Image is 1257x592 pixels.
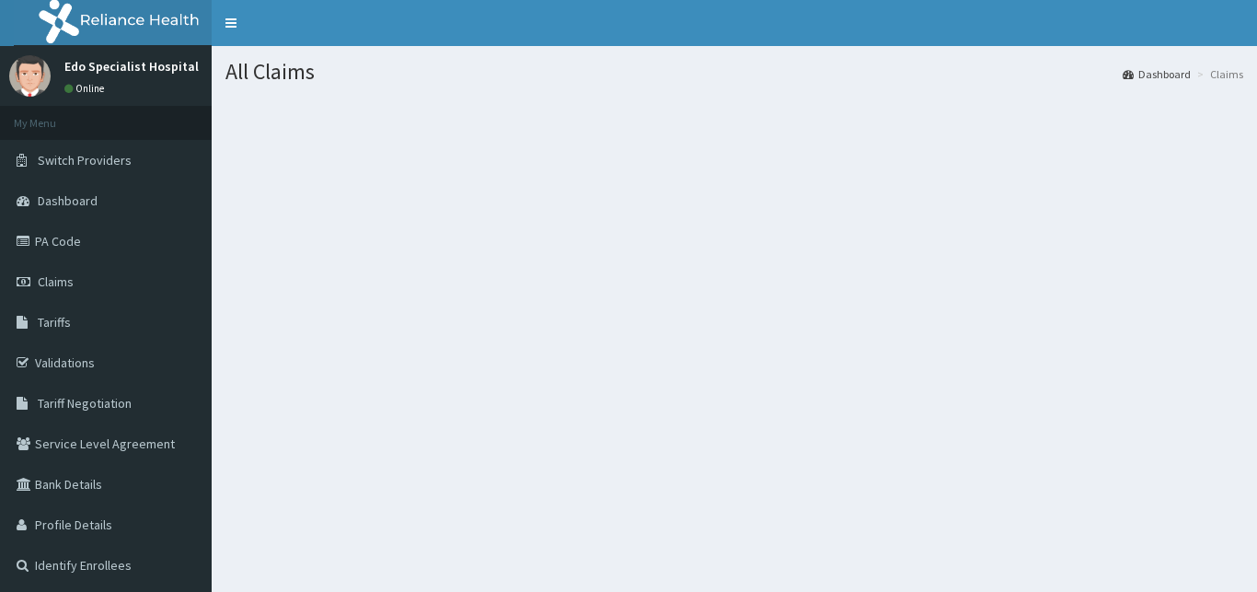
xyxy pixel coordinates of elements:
[38,314,71,331] span: Tariffs
[38,192,98,209] span: Dashboard
[38,395,132,412] span: Tariff Negotiation
[1123,66,1191,82] a: Dashboard
[1193,66,1243,82] li: Claims
[225,60,1243,84] h1: All Claims
[64,60,199,73] p: Edo Specialist Hospital
[38,273,74,290] span: Claims
[9,55,51,97] img: User Image
[64,82,109,95] a: Online
[38,152,132,168] span: Switch Providers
